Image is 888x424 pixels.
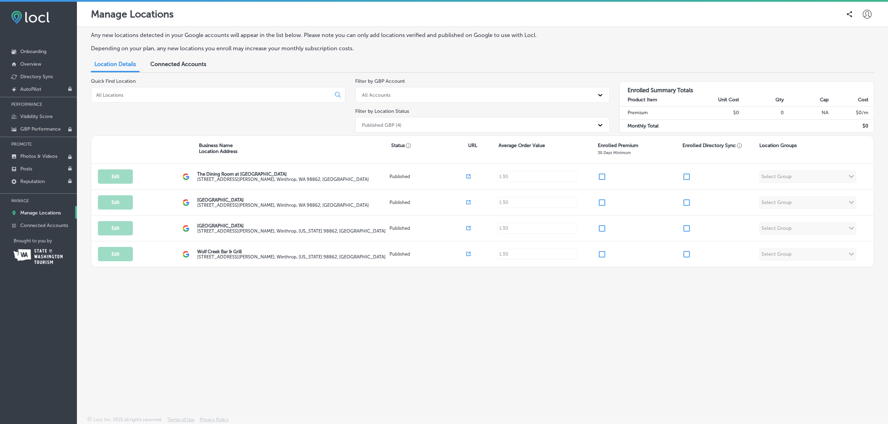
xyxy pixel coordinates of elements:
[362,92,391,98] div: All Accounts
[391,142,468,148] p: Status
[197,249,386,254] p: Wolf Creek Bar & Grill
[182,251,189,258] img: logo
[197,177,369,182] label: [STREET_ADDRESS][PERSON_NAME] , Winthrop, WA 98862, [GEOGRAPHIC_DATA]
[14,249,63,264] img: Washington Tourism
[620,82,874,94] h3: Enrolled Summary Totals
[695,94,739,107] th: Unit Cost
[355,108,409,114] label: Filter by Location Status
[11,11,50,24] img: fda3e92497d09a02dc62c9cd864e3231.png
[20,153,57,159] p: Photos & Videos
[739,94,784,107] th: Qty
[93,417,162,422] p: Locl, Inc. 2025 all rights reserved.
[739,107,784,119] td: 0
[197,223,386,228] p: [GEOGRAPHIC_DATA]
[620,119,695,132] td: Monthly Total
[695,107,739,119] td: $0
[620,107,695,119] td: Premium
[598,150,631,155] p: 30 Days Minimum
[95,92,329,98] input: All Locations
[389,174,466,179] p: Published
[91,78,136,84] label: Quick Find Location
[94,61,136,67] span: Location Details
[20,61,41,67] p: Overview
[98,169,133,184] button: Edit
[829,107,874,119] td: $ 0 /m
[389,251,466,257] p: Published
[355,78,405,84] label: Filter by GBP Account
[829,119,874,132] td: $ 0
[20,86,41,92] p: AutoPilot
[389,200,466,205] p: Published
[499,142,545,148] p: Average Order Value
[784,107,829,119] td: NA
[759,142,797,148] p: Location Groups
[598,142,638,148] p: Enrolled Premium
[98,247,133,261] button: Edit
[182,199,189,206] img: logo
[182,225,189,232] img: logo
[362,122,401,128] div: Published GBP (4)
[91,32,600,38] p: Any new locations detected in your Google accounts will appear in the list below. Please note you...
[829,94,874,107] th: Cost
[682,142,742,148] p: Enrolled Directory Sync
[20,126,61,132] p: GBP Performance
[199,142,237,154] p: Business Name Location Address
[14,238,77,243] p: Brought to you by
[468,142,477,148] p: URL
[20,49,46,54] p: Onboarding
[197,197,369,203] p: [GEOGRAPHIC_DATA]
[784,94,829,107] th: Cap
[20,114,53,119] p: Visibility Score
[98,221,133,235] button: Edit
[91,45,600,52] p: Depending on your plan, any new locations you enroll may increase your monthly subscription costs.
[182,173,189,180] img: logo
[98,195,133,210] button: Edit
[20,178,45,184] p: Reputation
[389,226,466,231] p: Published
[20,222,68,228] p: Connected Accounts
[197,228,386,234] label: [STREET_ADDRESS][PERSON_NAME] , Winthrop, [US_STATE] 98862, [GEOGRAPHIC_DATA]
[150,61,206,67] span: Connected Accounts
[20,74,53,80] p: Directory Sync
[628,97,657,103] strong: Product Item
[20,210,61,216] p: Manage Locations
[20,166,32,172] p: Posts
[197,254,386,259] label: [STREET_ADDRESS][PERSON_NAME] , Winthrop, [US_STATE] 98862, [GEOGRAPHIC_DATA]
[91,8,174,20] p: Manage Locations
[197,171,369,177] p: The Dining Room at [GEOGRAPHIC_DATA]
[197,203,369,208] label: [STREET_ADDRESS][PERSON_NAME] , Winthrop, WA 98862, [GEOGRAPHIC_DATA]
